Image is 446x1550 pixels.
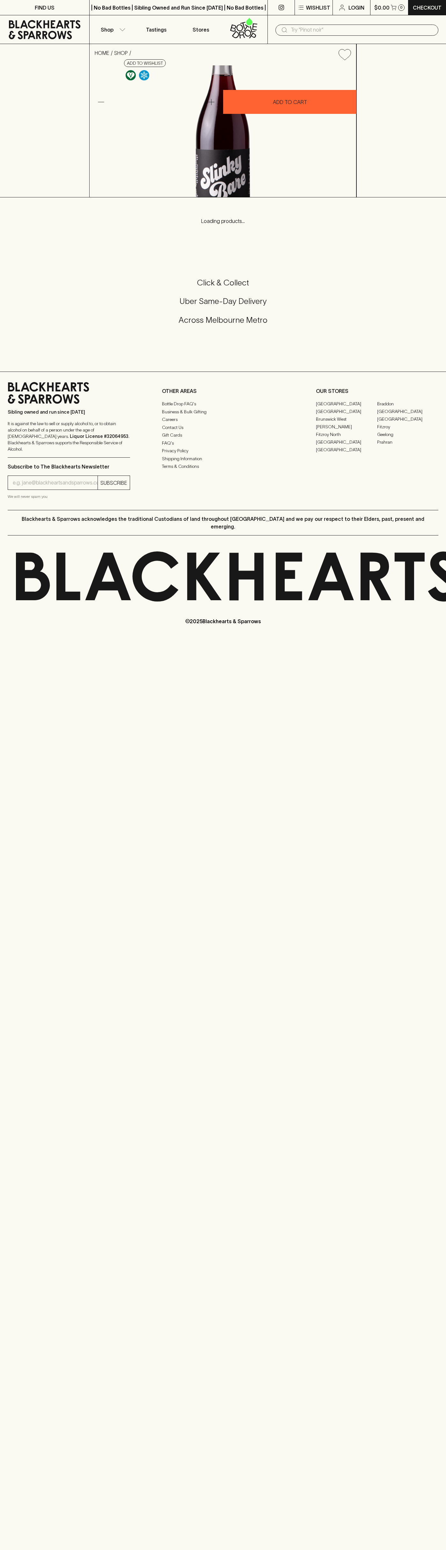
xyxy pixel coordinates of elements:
[101,26,113,33] p: Shop
[8,296,438,306] h5: Uber Same-Day Delivery
[162,424,284,431] a: Contact Us
[6,217,440,225] p: Loading products...
[70,434,128,439] strong: Liquor License #32064953
[124,59,166,67] button: Add to wishlist
[273,98,307,106] p: ADD TO CART
[8,252,438,359] div: Call to action block
[377,423,438,431] a: Fitzroy
[400,6,403,9] p: 0
[139,70,149,80] img: Chilled Red
[100,479,127,487] p: SUBSCRIBE
[90,15,134,44] button: Shop
[316,387,438,395] p: OUR STORES
[291,25,433,35] input: Try "Pinot noir"
[35,4,55,11] p: FIND US
[316,415,377,423] a: Brunswick West
[316,431,377,438] a: Fitzroy North
[162,455,284,462] a: Shipping Information
[12,515,434,530] p: Blackhearts & Sparrows acknowledges the traditional Custodians of land throughout [GEOGRAPHIC_DAT...
[8,493,130,500] p: We will never spam you
[95,50,109,56] a: HOME
[377,400,438,408] a: Braddon
[162,387,284,395] p: OTHER AREAS
[179,15,223,44] a: Stores
[377,408,438,415] a: [GEOGRAPHIC_DATA]
[137,69,151,82] a: Wonderful as is, but a slight chill will enhance the aromatics and give it a beautiful crunch.
[8,315,438,325] h5: Across Melbourne Metro
[162,439,284,447] a: FAQ's
[146,26,166,33] p: Tastings
[124,69,137,82] a: Made without the use of any animal products.
[8,463,130,470] p: Subscribe to The Blackhearts Newsletter
[13,478,98,488] input: e.g. jane@blackheartsandsparrows.com.au
[162,432,284,439] a: Gift Cards
[134,15,179,44] a: Tastings
[377,431,438,438] a: Geelong
[413,4,442,11] p: Checkout
[316,400,377,408] a: [GEOGRAPHIC_DATA]
[8,420,130,452] p: It is against the law to sell or supply alcohol to, or to obtain alcohol on behalf of a person un...
[193,26,209,33] p: Stores
[162,447,284,455] a: Privacy Policy
[162,416,284,424] a: Careers
[316,446,377,454] a: [GEOGRAPHIC_DATA]
[114,50,128,56] a: SHOP
[316,408,377,415] a: [GEOGRAPHIC_DATA]
[377,438,438,446] a: Prahran
[8,409,130,415] p: Sibling owned and run since [DATE]
[162,463,284,470] a: Terms & Conditions
[223,90,356,114] button: ADD TO CART
[90,65,356,197] img: 40506.png
[306,4,330,11] p: Wishlist
[162,408,284,416] a: Business & Bulk Gifting
[162,400,284,408] a: Bottle Drop FAQ's
[348,4,364,11] p: Login
[8,277,438,288] h5: Click & Collect
[98,476,130,490] button: SUBSCRIBE
[377,415,438,423] a: [GEOGRAPHIC_DATA]
[316,423,377,431] a: [PERSON_NAME]
[336,47,354,63] button: Add to wishlist
[374,4,390,11] p: $0.00
[316,438,377,446] a: [GEOGRAPHIC_DATA]
[126,70,136,80] img: Vegan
